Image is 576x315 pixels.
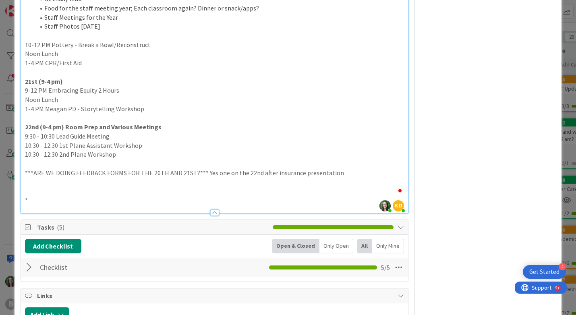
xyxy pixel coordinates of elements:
[381,263,390,272] span: 5 / 5
[529,268,559,276] div: Get Started
[35,4,404,13] li: Food for the staff meeting year; Each classroom again? Dinner or snack/apps?
[25,40,404,50] p: 10-12 PM Pottery - Break a Bowl/Reconstruct
[25,58,404,68] p: 1-4 PM CPR/First Aid
[272,239,319,253] div: Open & Closed
[37,260,200,275] input: Add Checklist...
[559,263,566,270] div: 4
[25,77,63,85] strong: 21st (9-4 pm)
[25,239,81,253] button: Add Checklist
[319,239,353,253] div: Only Open
[25,141,404,150] p: 10:30 - 12:30 1st Plane Assistant Workshop
[35,22,404,31] li: Staff Photos [DATE]
[25,132,404,141] p: 9:30 - 10:30 Lead Guide Meeting
[25,104,404,114] p: 1-4 PM Meagan PD - Storytelling Workshop
[379,200,391,211] img: Fuzf4SG1LSpqEWT1dxT21BtkoUhcOLTo.jpg
[393,200,404,211] span: KD
[35,13,404,22] li: Staff Meetings for the Year
[17,1,37,11] span: Support
[41,3,45,10] div: 9+
[37,291,394,300] span: Links
[25,86,404,95] p: 9-12 PM Embracing Equity 2 Hours
[37,222,269,232] span: Tasks
[57,223,64,231] span: ( 5 )
[25,95,404,104] p: Noon Lunch
[25,123,162,131] strong: 22nd (9-4 pm) Room Prep and Various Meetings
[372,239,404,253] div: Only Mine
[357,239,372,253] div: All
[25,49,404,58] p: Noon Lunch
[523,265,566,279] div: Open Get Started checklist, remaining modules: 4
[25,168,404,178] p: ***ARE WE DOING FEEDBACK FORMS FOR THE 20TH AND 21ST?*** Yes one on the 22nd after insurance pres...
[25,150,404,159] p: 10:30 - 12:30 2nd Plane Workshop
